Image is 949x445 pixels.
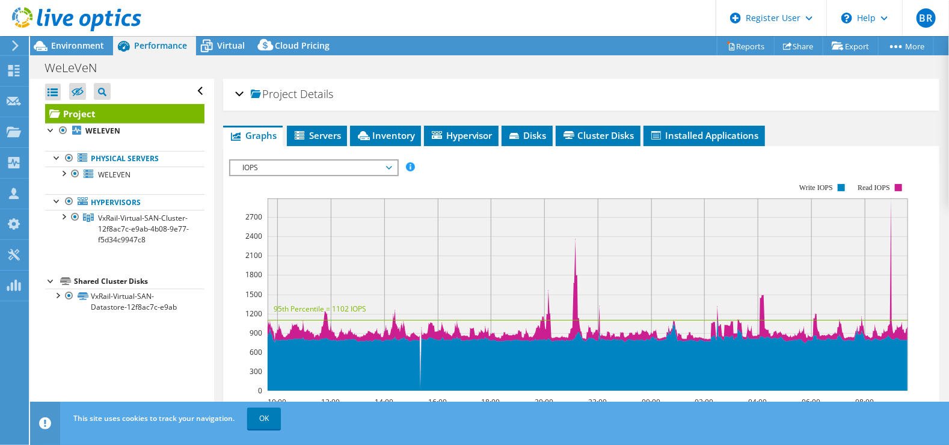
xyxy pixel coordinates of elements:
[588,397,607,407] text: 22:00
[98,170,131,180] span: WELEVEN
[74,274,204,289] div: Shared Cluster Disks
[878,37,934,55] a: More
[45,167,204,182] a: WELEVEN
[45,151,204,167] a: Physical Servers
[774,37,823,55] a: Share
[301,87,334,101] span: Details
[375,397,393,407] text: 14:00
[508,129,547,141] span: Disks
[236,161,391,175] span: IOPS
[268,397,286,407] text: 10:00
[247,408,281,429] a: OK
[642,397,660,407] text: 00:00
[562,129,634,141] span: Cluster Disks
[917,8,936,28] span: BR
[45,123,204,139] a: WELEVEN
[245,269,262,280] text: 1800
[250,347,262,357] text: 600
[250,328,262,338] text: 900
[245,231,262,241] text: 2400
[430,129,493,141] span: Hypervisor
[799,183,833,192] text: Write IOPS
[258,385,262,396] text: 0
[98,213,189,245] span: VxRail-Virtual-SAN-Cluster-12f8ac7c-e9ab-4b08-9e77-f5d34c9947c8
[134,40,187,51] span: Performance
[695,397,713,407] text: 02:00
[293,129,341,141] span: Servers
[45,104,204,123] a: Project
[73,413,235,423] span: This site uses cookies to track your navigation.
[428,397,447,407] text: 16:00
[481,397,500,407] text: 18:00
[748,397,767,407] text: 04:00
[245,250,262,260] text: 2100
[858,183,890,192] text: Read IOPS
[321,397,340,407] text: 12:00
[855,397,874,407] text: 08:00
[823,37,879,55] a: Export
[250,366,262,376] text: 300
[802,397,820,407] text: 06:00
[45,289,204,315] a: VxRail-Virtual-SAN-Datastore-12f8ac7c-e9ab
[245,308,262,319] text: 1200
[245,212,262,222] text: 2700
[251,88,298,100] span: Project
[274,304,366,314] text: 95th Percentile = 1102 IOPS
[229,129,277,141] span: Graphs
[650,129,759,141] span: Installed Applications
[39,61,115,75] h1: WeLeVeN
[217,40,245,51] span: Virtual
[275,40,330,51] span: Cloud Pricing
[85,126,120,136] b: WELEVEN
[45,194,204,210] a: Hypervisors
[841,13,852,23] svg: \n
[51,40,104,51] span: Environment
[45,210,204,247] a: VxRail-Virtual-SAN-Cluster-12f8ac7c-e9ab-4b08-9e77-f5d34c9947c8
[245,289,262,299] text: 1500
[535,397,553,407] text: 20:00
[356,129,415,141] span: Inventory
[717,37,775,55] a: Reports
